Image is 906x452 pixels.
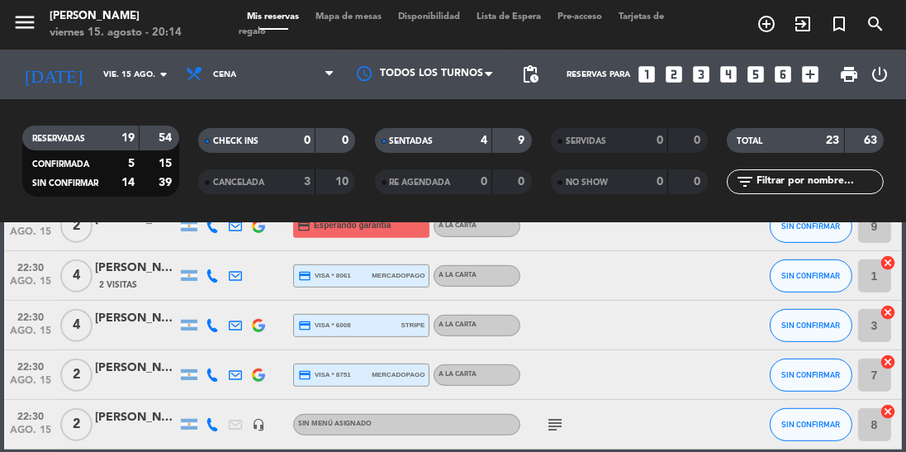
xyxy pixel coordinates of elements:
[770,408,852,441] button: SIN CONFIRMAR
[793,14,813,34] i: exit_to_app
[781,420,840,429] span: SIN CONFIRMAR
[252,220,265,233] img: google-logo.png
[880,255,897,271] i: cancel
[121,132,135,144] strong: 19
[735,172,755,192] i: filter_list
[880,354,897,370] i: cancel
[827,135,840,146] strong: 23
[549,12,610,21] span: Pre-acceso
[520,64,540,84] span: pending_actions
[866,50,894,99] div: LOG OUT
[468,12,549,21] span: Lista de Espera
[32,135,85,143] span: RESERVADAS
[518,176,528,188] strong: 0
[50,8,182,25] div: [PERSON_NAME]
[481,176,487,188] strong: 0
[770,259,852,293] button: SIN CONFIRMAR
[770,359,852,392] button: SIN CONFIRMAR
[663,64,685,85] i: looks_two
[213,178,264,187] span: CANCELADA
[304,176,311,188] strong: 3
[755,173,883,191] input: Filtrar por nombre...
[880,304,897,321] i: cancel
[439,371,477,378] span: A LA CARTA
[60,210,92,243] span: 2
[781,271,840,280] span: SIN CONFIRMAR
[781,370,840,379] span: SIN CONFIRMAR
[32,179,98,188] span: SIN CONFIRMAR
[439,321,477,328] span: A LA CARTA
[10,425,51,444] span: ago. 15
[781,321,840,330] span: SIN CONFIRMAR
[95,408,178,427] div: [PERSON_NAME]
[314,219,391,232] span: Esperando garantía
[297,220,311,233] i: credit_card
[50,25,182,41] div: viernes 15. agosto - 20:14
[60,359,92,392] span: 2
[864,135,880,146] strong: 63
[304,135,311,146] strong: 0
[694,176,704,188] strong: 0
[866,14,885,34] i: search
[95,309,178,328] div: [PERSON_NAME]
[870,64,889,84] i: power_settings_new
[252,369,265,382] img: google-logo.png
[737,137,762,145] span: TOTAL
[799,64,821,85] i: add_box
[566,137,606,145] span: SERVIDAS
[880,403,897,420] i: cancel
[12,57,95,92] i: [DATE]
[252,319,265,332] img: google-logo.png
[372,369,425,380] span: mercadopago
[567,70,630,79] span: Reservas para
[154,64,173,84] i: arrow_drop_down
[10,226,51,245] span: ago. 15
[481,135,487,146] strong: 4
[99,278,137,292] span: 2 Visitas
[298,269,311,283] i: credit_card
[390,178,451,187] span: RE AGENDADA
[95,359,178,378] div: [PERSON_NAME]
[10,406,51,425] span: 22:30
[690,64,712,85] i: looks_3
[10,326,51,345] span: ago. 15
[213,137,259,145] span: CHECK INS
[121,177,135,188] strong: 14
[10,276,51,295] span: ago. 15
[401,320,425,331] span: stripe
[10,257,51,276] span: 22:30
[518,135,528,146] strong: 9
[566,178,608,187] span: NO SHOW
[772,64,794,85] i: looks_6
[239,12,307,21] span: Mis reservas
[10,307,51,326] span: 22:30
[307,12,390,21] span: Mapa de mesas
[159,158,175,169] strong: 15
[60,259,92,293] span: 4
[12,10,37,35] i: menu
[298,369,311,382] i: credit_card
[12,10,37,40] button: menu
[298,319,311,332] i: credit_card
[545,415,565,435] i: subject
[829,14,849,34] i: turned_in_not
[636,64,657,85] i: looks_one
[298,269,350,283] span: visa * 8061
[745,64,766,85] i: looks_5
[10,356,51,375] span: 22:30
[342,135,352,146] strong: 0
[770,210,852,243] button: SIN CONFIRMAR
[213,70,236,79] span: Cena
[657,135,663,146] strong: 0
[781,221,840,231] span: SIN CONFIRMAR
[439,272,477,278] span: A LA CARTA
[657,176,663,188] strong: 0
[298,421,372,427] span: Sin menú asignado
[839,64,859,84] span: print
[757,14,776,34] i: add_circle_outline
[694,135,704,146] strong: 0
[372,270,425,281] span: mercadopago
[298,369,350,382] span: visa * 8751
[159,132,175,144] strong: 54
[390,137,434,145] span: SENTADAS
